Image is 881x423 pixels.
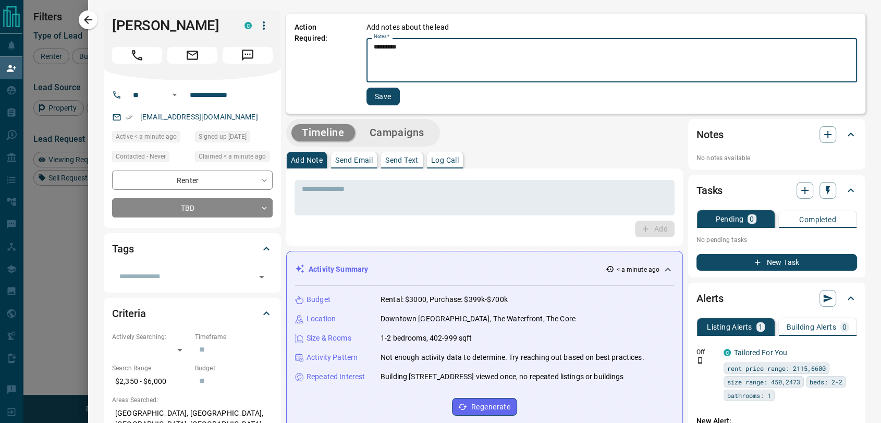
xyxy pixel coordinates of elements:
label: Notes [374,33,389,40]
svg: Push Notification Only [696,357,704,364]
button: New Task [696,254,857,271]
h2: Tags [112,240,133,257]
a: Tailored For You [734,348,787,357]
div: Tasks [696,178,857,203]
p: Completed [799,216,836,223]
p: 1-2 bedrooms, 402-999 sqft [381,333,472,344]
div: Notes [696,122,857,147]
button: Save [366,88,400,105]
div: TBD [112,198,273,217]
div: Alerts [696,286,857,311]
p: Actively Searching: [112,332,190,342]
button: Open [168,89,181,101]
div: Renter [112,171,273,190]
p: < a minute ago [616,265,659,274]
span: size range: 450,2473 [727,377,800,387]
span: Email [167,47,217,64]
p: No pending tasks [696,232,857,248]
p: Log Call [431,156,459,164]
h2: Tasks [696,182,723,199]
h2: Notes [696,126,724,143]
div: Criteria [112,301,273,326]
div: Activity Summary< a minute ago [295,260,674,279]
span: Active < a minute ago [116,131,177,142]
p: Not enough activity data to determine. Try reaching out based on best practices. [381,352,644,363]
h1: [PERSON_NAME] [112,17,229,34]
h2: Alerts [696,290,724,307]
div: Mon Oct 13 2025 [195,151,273,165]
p: Size & Rooms [307,333,351,344]
p: No notes available [696,153,857,163]
p: Location [307,313,336,324]
span: Signed up [DATE] [199,131,247,142]
p: Rental: $3000, Purchase: $399k-$700k [381,294,508,305]
p: Listing Alerts [707,323,752,331]
button: Timeline [291,124,355,141]
span: rent price range: 2115,6600 [727,363,826,373]
p: 0 [842,323,847,331]
a: [EMAIL_ADDRESS][DOMAIN_NAME] [140,113,258,121]
p: $2,350 - $6,000 [112,373,190,390]
p: Add Note [291,156,323,164]
button: Campaigns [359,124,435,141]
div: Mon Oct 13 2025 [112,131,190,146]
p: Downtown [GEOGRAPHIC_DATA], The Waterfront, The Core [381,313,576,324]
div: condos.ca [724,349,731,356]
p: Building Alerts [787,323,836,331]
span: Message [223,47,273,64]
p: Add notes about the lead [366,22,449,33]
p: Repeated Interest [307,371,365,382]
h2: Criteria [112,305,146,322]
span: Contacted - Never [116,151,166,162]
p: Send Text [385,156,419,164]
p: Activity Summary [309,264,368,275]
p: Timeframe: [195,332,273,342]
p: 0 [750,215,754,223]
span: Claimed < a minute ago [199,151,266,162]
button: Regenerate [452,398,517,416]
p: Activity Pattern [307,352,358,363]
p: Budget [307,294,331,305]
span: Call [112,47,162,64]
button: Open [254,270,269,284]
p: Areas Searched: [112,395,273,405]
span: bathrooms: 1 [727,390,771,401]
p: Pending [715,215,743,223]
p: Building [STREET_ADDRESS] viewed once, no repeated listings or buildings [381,371,623,382]
p: Search Range: [112,364,190,373]
svg: Email Verified [126,114,133,121]
span: beds: 2-2 [810,377,842,387]
p: Off [696,347,717,357]
div: condos.ca [244,22,252,29]
div: Tue Apr 09 2024 [195,131,273,146]
div: Tags [112,236,273,261]
p: 1 [758,323,763,331]
p: Send Email [335,156,373,164]
p: Budget: [195,364,273,373]
p: Action Required: [295,22,351,105]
